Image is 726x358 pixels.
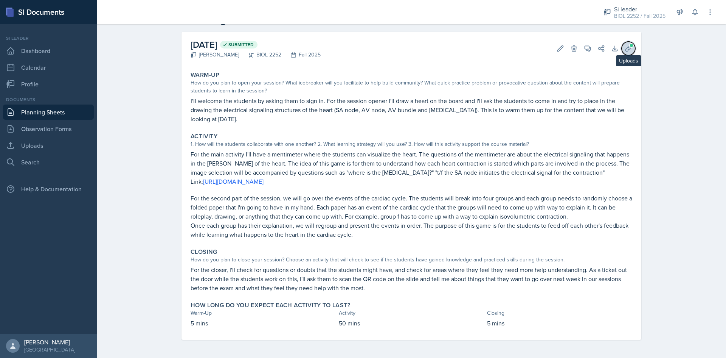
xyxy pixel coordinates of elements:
div: Documents [3,96,94,103]
h2: [DATE] [191,38,321,52]
div: Closing [487,309,632,317]
div: Fall 2025 [281,51,321,59]
a: Dashboard [3,43,94,58]
div: How do you plan to close your session? Choose an activity that will check to see if the students ... [191,256,632,264]
div: [PERSON_NAME] [24,338,75,346]
p: 5 mins [487,319,632,328]
div: Help & Documentation [3,181,94,197]
p: 5 mins [191,319,336,328]
button: Uploads [622,42,635,55]
div: Activity [339,309,484,317]
a: Uploads [3,138,94,153]
div: Si leader [614,5,665,14]
label: Warm-Up [191,71,220,79]
a: [URL][DOMAIN_NAME] [203,177,264,186]
label: Activity [191,133,217,140]
p: For the closer, I'll check for questions or doubts that the students might have, and check for ar... [191,265,632,292]
div: 1. How will the students collaborate with one another? 2. What learning strategy will you use? 3.... [191,140,632,148]
label: How long do you expect each activity to last? [191,302,350,309]
a: Calendar [3,60,94,75]
span: Submitted [228,42,254,48]
div: Si leader [3,35,94,42]
div: [PERSON_NAME] [191,51,239,59]
p: For the second part of the session, we will go over the events of the cardiac cycle. The students... [191,194,632,221]
div: Warm-Up [191,309,336,317]
div: How do you plan to open your session? What icebreaker will you facilitate to help build community... [191,79,632,95]
label: Closing [191,248,217,256]
p: Link: [191,177,632,186]
p: Once each group has their explanation, we will regroup and present the events in order. The purpo... [191,221,632,239]
p: I'll welcome the students by asking them to sign in. For the session opener I'll draw a heart on ... [191,96,632,124]
h2: Planning Sheet [181,12,641,26]
div: [GEOGRAPHIC_DATA] [24,346,75,353]
a: Observation Forms [3,121,94,136]
div: BIOL 2252 [239,51,281,59]
p: For the main activity I'll have a mentimeter where the students can visualize the heart. The ques... [191,150,632,177]
a: Planning Sheets [3,105,94,120]
p: 50 mins [339,319,484,328]
a: Profile [3,77,94,92]
a: Search [3,155,94,170]
div: BIOL 2252 / Fall 2025 [614,12,665,20]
